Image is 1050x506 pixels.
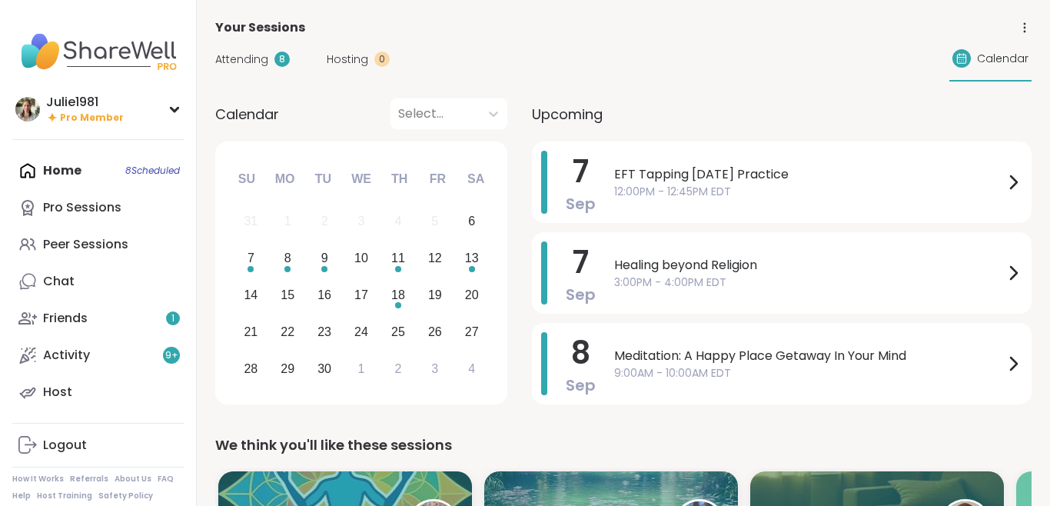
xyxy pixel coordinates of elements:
[271,279,304,312] div: Choose Monday, September 15th, 2025
[12,300,184,337] a: Friends1
[394,358,401,379] div: 2
[344,162,378,196] div: We
[358,358,365,379] div: 1
[215,104,279,125] span: Calendar
[274,52,290,67] div: 8
[345,242,378,275] div: Choose Wednesday, September 10th, 2025
[284,248,291,268] div: 8
[327,52,368,68] span: Hosting
[244,211,258,231] div: 31
[418,279,451,312] div: Choose Friday, September 19th, 2025
[566,375,596,396] span: Sep
[308,315,341,348] div: Choose Tuesday, September 23rd, 2025
[308,205,341,238] div: Not available Tuesday, September 2nd, 2025
[158,474,174,484] a: FAQ
[43,273,75,290] div: Chat
[244,285,258,305] div: 14
[98,491,153,501] a: Safety Policy
[468,358,475,379] div: 4
[614,256,1004,275] span: Healing beyond Religion
[391,321,405,342] div: 25
[12,337,184,374] a: Activity9+
[317,285,331,305] div: 16
[418,205,451,238] div: Not available Friday, September 5th, 2025
[614,275,1004,291] span: 3:00PM - 4:00PM EDT
[267,162,301,196] div: Mo
[614,365,1004,381] span: 9:00AM - 10:00AM EDT
[345,352,378,385] div: Choose Wednesday, October 1st, 2025
[532,104,603,125] span: Upcoming
[465,248,479,268] div: 13
[566,193,596,215] span: Sep
[428,248,442,268] div: 12
[43,347,90,364] div: Activity
[15,97,40,122] img: Julie1981
[171,312,174,325] span: 1
[308,352,341,385] div: Choose Tuesday, September 30th, 2025
[428,285,442,305] div: 19
[382,315,415,348] div: Choose Thursday, September 25th, 2025
[321,211,328,231] div: 2
[43,199,121,216] div: Pro Sessions
[614,184,1004,200] span: 12:00PM - 12:45PM EDT
[383,162,417,196] div: Th
[571,331,590,375] span: 8
[115,474,151,484] a: About Us
[418,352,451,385] div: Choose Friday, October 3rd, 2025
[614,165,1004,184] span: EFT Tapping [DATE] Practice
[465,285,479,305] div: 20
[317,358,331,379] div: 30
[374,52,390,67] div: 0
[455,279,488,312] div: Choose Saturday, September 20th, 2025
[391,248,405,268] div: 11
[566,284,596,305] span: Sep
[12,491,31,501] a: Help
[37,491,92,501] a: Host Training
[12,374,184,411] a: Host
[284,211,291,231] div: 1
[234,205,267,238] div: Not available Sunday, August 31st, 2025
[43,384,72,401] div: Host
[382,205,415,238] div: Not available Thursday, September 4th, 2025
[215,52,268,68] span: Attending
[418,315,451,348] div: Choose Friday, September 26th, 2025
[43,236,128,253] div: Peer Sessions
[418,242,451,275] div: Choose Friday, September 12th, 2025
[281,285,294,305] div: 15
[573,241,589,284] span: 7
[12,189,184,226] a: Pro Sessions
[234,279,267,312] div: Choose Sunday, September 14th, 2025
[354,248,368,268] div: 10
[165,349,178,362] span: 9 +
[12,226,184,263] a: Peer Sessions
[321,248,328,268] div: 9
[420,162,454,196] div: Fr
[60,112,124,125] span: Pro Member
[455,242,488,275] div: Choose Saturday, September 13th, 2025
[573,150,589,193] span: 7
[43,310,88,327] div: Friends
[382,279,415,312] div: Choose Thursday, September 18th, 2025
[244,321,258,342] div: 21
[306,162,340,196] div: Tu
[459,162,493,196] div: Sa
[382,242,415,275] div: Choose Thursday, September 11th, 2025
[43,437,87,454] div: Logout
[431,358,438,379] div: 3
[232,203,490,387] div: month 2025-09
[12,263,184,300] a: Chat
[455,352,488,385] div: Choose Saturday, October 4th, 2025
[234,242,267,275] div: Choose Sunday, September 7th, 2025
[244,358,258,379] div: 28
[382,352,415,385] div: Choose Thursday, October 2nd, 2025
[345,315,378,348] div: Choose Wednesday, September 24th, 2025
[70,474,108,484] a: Referrals
[271,352,304,385] div: Choose Monday, September 29th, 2025
[428,321,442,342] div: 26
[215,18,305,37] span: Your Sessions
[271,242,304,275] div: Choose Monday, September 8th, 2025
[358,211,365,231] div: 3
[281,358,294,379] div: 29
[465,321,479,342] div: 27
[345,205,378,238] div: Not available Wednesday, September 3rd, 2025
